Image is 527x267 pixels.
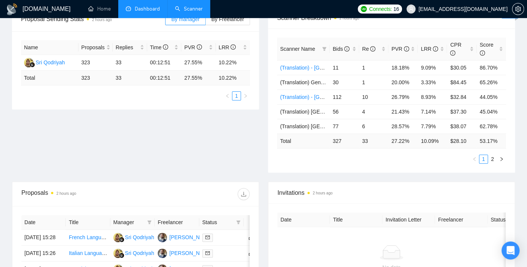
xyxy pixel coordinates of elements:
th: Date [21,215,66,230]
li: Previous Page [470,155,479,164]
span: filter [321,43,328,55]
span: info-circle [433,46,438,52]
td: 10.22 % [216,71,250,85]
img: gigradar-bm.png [119,237,124,242]
td: 6 [359,119,388,133]
a: SQSri Qodriyah [113,250,154,256]
li: Next Page [241,91,250,100]
img: gigradar-bm.png [119,253,124,258]
td: 1 [359,75,388,90]
span: By Freelancer [211,16,244,22]
a: 1 [479,155,488,163]
td: $37.30 [447,104,476,119]
a: French Language Proofreader [69,234,139,240]
div: [PERSON_NAME] [169,249,212,257]
a: (Translation) - [GEOGRAPHIC_DATA] [280,65,369,71]
th: Proposals [78,40,113,55]
span: By manager [171,16,199,22]
td: 33 [113,55,147,71]
a: 2 [488,155,497,163]
span: Time [150,44,168,50]
span: 16 [393,5,399,13]
td: 112 [330,90,359,104]
td: 45.04% [477,104,506,119]
span: Manager [113,218,144,226]
a: homeHome [88,6,111,12]
span: Score [480,42,494,56]
span: PVR [391,46,409,52]
th: Freelancer [155,215,199,230]
li: Previous Page [223,91,232,100]
span: like [248,234,254,240]
td: 10.22% [216,55,250,71]
td: 30 [330,75,359,90]
button: setting [512,3,524,15]
th: Date [277,212,330,227]
img: SQ [24,58,33,67]
span: info-circle [450,50,455,56]
span: Proposals [81,43,105,52]
span: user [408,6,414,12]
li: Next Page [497,155,506,164]
td: Italian Language Proofreader [66,246,110,261]
td: 53.17 % [477,133,506,148]
span: Replies [116,43,139,52]
span: info-circle [370,46,375,52]
td: 4 [359,104,388,119]
a: searchScanner [175,6,203,12]
td: 323 [78,71,113,85]
a: 1 [232,92,241,100]
td: 8.93% [418,90,447,104]
span: like [248,250,254,256]
td: 26.79% [388,90,418,104]
td: 7.79% [418,119,447,133]
span: (Translation) [GEOGRAPHIC_DATA] [280,123,366,129]
td: 00:12:51 [147,71,182,85]
td: French Language Proofreader [66,230,110,246]
a: Italian Language Proofreader [69,250,137,256]
td: Total [277,133,330,148]
span: filter [322,47,327,51]
td: 27.22 % [388,133,418,148]
span: right [499,157,504,161]
th: Name [21,40,78,55]
td: $84.45 [447,75,476,90]
button: right [497,155,506,164]
td: $ 28.10 [447,133,476,148]
li: 1 [479,155,488,164]
td: [DATE] 15:26 [21,246,66,261]
button: left [470,155,479,164]
td: 44.05% [477,90,506,104]
th: Replies [113,40,147,55]
span: info-circle [163,44,168,50]
td: 20.00% [388,75,418,90]
span: info-circle [230,44,236,50]
li: 2 [488,155,497,164]
td: [DATE] 15:28 [21,230,66,246]
td: 65.26% [477,75,506,90]
td: 27.55 % [181,71,216,85]
span: right [243,94,248,98]
td: 86.70% [477,60,506,75]
td: 10.09 % [418,133,447,148]
span: (Translation) [GEOGRAPHIC_DATA] [280,109,366,115]
td: 1 [359,60,388,75]
img: SQ [113,233,123,242]
img: GJ [158,249,167,258]
time: 2 hours ago [92,18,112,22]
span: Proposal Sending Stats [21,14,165,24]
a: SQSri Qodriyah [113,234,154,240]
time: 2 hours ago [339,16,359,20]
span: Connects: [369,5,391,13]
td: 10 [359,90,388,104]
span: LRR [421,46,438,52]
th: Manager [110,215,155,230]
time: 2 hours ago [56,191,76,196]
td: 7.14% [418,104,447,119]
span: Dashboard [135,6,160,12]
span: filter [147,220,152,225]
td: 27.55% [181,55,216,71]
td: 11 [330,60,359,75]
span: setting [512,6,524,12]
td: 28.57% [388,119,418,133]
